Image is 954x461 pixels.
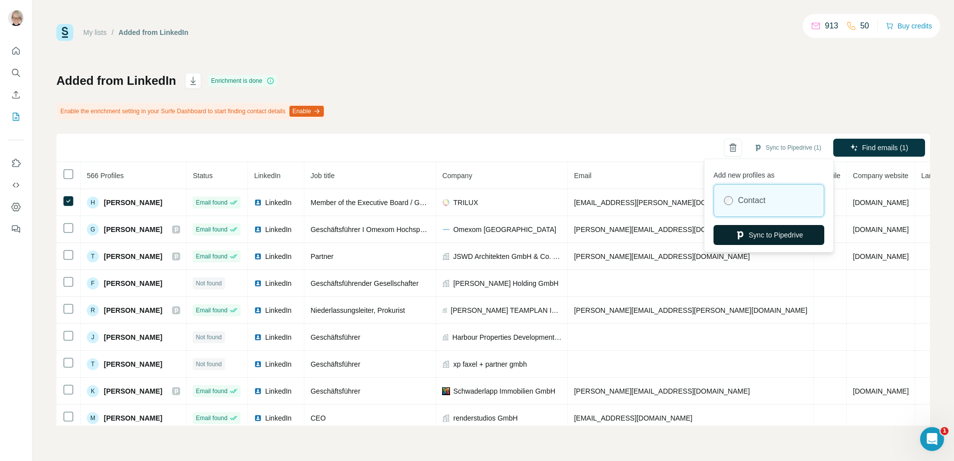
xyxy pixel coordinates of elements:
[87,172,124,180] span: 566 Profiles
[254,252,262,260] img: LinkedIn logo
[310,279,418,287] span: Geschäftsführender Gesellschafter
[442,199,450,207] img: company-logo
[714,166,824,180] p: Add new profiles as
[310,414,325,422] span: CEO
[310,252,333,260] span: Partner
[104,251,162,261] span: [PERSON_NAME]
[104,386,162,396] span: [PERSON_NAME]
[87,385,99,397] div: K
[265,386,291,396] span: LinkedIn
[453,413,517,423] span: renderstudios GmbH
[56,103,326,120] div: Enable the enrichment setting in your Surfe Dashboard to start finding contact details
[87,304,99,316] div: R
[254,279,262,287] img: LinkedIn logo
[265,359,291,369] span: LinkedIn
[574,306,807,314] span: [PERSON_NAME][EMAIL_ADDRESS][PERSON_NAME][DOMAIN_NAME]
[310,306,405,314] span: Niederlassungsleiter, Prokurist
[196,252,227,261] span: Email found
[265,251,291,261] span: LinkedIn
[574,414,692,422] span: [EMAIL_ADDRESS][DOMAIN_NAME]
[920,427,944,451] iframe: Intercom live chat
[853,252,909,260] span: [DOMAIN_NAME]
[104,413,162,423] span: [PERSON_NAME]
[941,427,949,435] span: 1
[104,332,162,342] span: [PERSON_NAME]
[853,172,908,180] span: Company website
[310,199,484,207] span: Member of the Executive Board / Geschäftsführer / CEO
[87,250,99,262] div: T
[196,198,227,207] span: Email found
[87,224,99,235] div: G
[310,172,334,180] span: Job title
[83,28,107,36] a: My lists
[442,172,472,180] span: Company
[825,20,838,32] p: 913
[310,387,360,395] span: Geschäftsführer
[453,251,561,261] span: JSWD Architekten GmbH & Co. KG
[860,20,869,32] p: 50
[196,414,227,423] span: Email found
[87,358,99,370] div: T
[87,277,99,289] div: F
[853,387,909,395] span: [DOMAIN_NAME]
[254,360,262,368] img: LinkedIn logo
[853,226,909,233] span: [DOMAIN_NAME]
[853,199,909,207] span: [DOMAIN_NAME]
[289,106,324,117] button: Enable
[254,306,262,314] img: LinkedIn logo
[56,24,73,41] img: Surfe Logo
[574,226,749,233] span: [PERSON_NAME][EMAIL_ADDRESS][DOMAIN_NAME]
[574,172,591,180] span: Email
[453,278,558,288] span: [PERSON_NAME] Holding GmbH
[208,75,277,87] div: Enrichment is done
[254,414,262,422] img: LinkedIn logo
[310,333,360,341] span: Geschäftsführer
[453,198,478,208] span: TRILUX
[196,225,227,234] span: Email found
[104,225,162,234] span: [PERSON_NAME]
[453,225,556,234] span: Omexom [GEOGRAPHIC_DATA]
[104,278,162,288] span: [PERSON_NAME]
[87,412,99,424] div: M
[254,333,262,341] img: LinkedIn logo
[196,333,222,342] span: Not found
[747,140,828,155] button: Sync to Pipedrive (1)
[574,199,749,207] span: [EMAIL_ADDRESS][PERSON_NAME][DOMAIN_NAME]
[104,359,162,369] span: [PERSON_NAME]
[265,413,291,423] span: LinkedIn
[8,10,24,26] img: Avatar
[453,332,562,342] span: Harbour Properties Development GmbH
[8,198,24,216] button: Dashboard
[442,226,450,233] img: company-logo
[8,108,24,126] button: My lists
[862,143,909,153] span: Find emails (1)
[442,387,450,395] img: company-logo
[112,27,114,37] li: /
[254,199,262,207] img: LinkedIn logo
[8,220,24,238] button: Feedback
[87,331,99,343] div: J
[453,386,555,396] span: Schwaderlapp Immobilien GmbH
[265,332,291,342] span: LinkedIn
[8,64,24,82] button: Search
[196,279,222,288] span: Not found
[886,19,932,33] button: Buy credits
[574,252,749,260] span: [PERSON_NAME][EMAIL_ADDRESS][DOMAIN_NAME]
[265,198,291,208] span: LinkedIn
[254,226,262,233] img: LinkedIn logo
[453,359,526,369] span: xp faxel + partner gmbh
[451,305,561,315] span: [PERSON_NAME] TEAMPLAN Ingenieurbüro GmbH
[265,305,291,315] span: LinkedIn
[714,225,824,245] button: Sync to Pipedrive
[8,42,24,60] button: Quick start
[310,226,545,233] span: Geschäftsführer I Omexom Hochspannung GmbH I Omexom Austria GmbH
[8,176,24,194] button: Use Surfe API
[738,195,765,207] label: Contact
[104,305,162,315] span: [PERSON_NAME]
[921,172,948,180] span: Landline
[196,387,227,396] span: Email found
[310,360,360,368] span: Geschäftsführer
[833,139,925,157] button: Find emails (1)
[193,172,213,180] span: Status
[254,387,262,395] img: LinkedIn logo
